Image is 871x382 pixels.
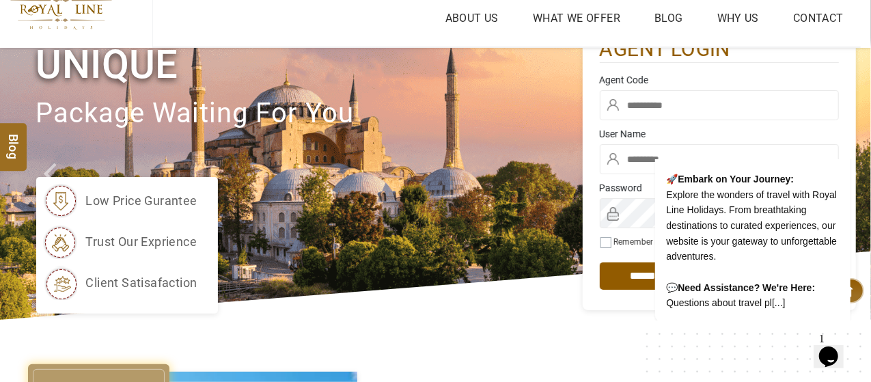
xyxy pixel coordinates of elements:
strong: Embark on Your Journey: [66,14,182,25]
label: Password [600,181,839,195]
h1: Unique [36,39,583,90]
a: Check next image [827,48,871,320]
li: client satisafaction [43,266,197,300]
label: User Name [600,127,839,141]
iframe: chat widget [814,327,857,368]
strong: Need Assistance? We're Here: [66,123,204,134]
li: low price gurantee [43,184,197,218]
iframe: chat widget [611,159,857,320]
a: Contact [790,8,847,28]
span: Blog [5,134,23,146]
label: Agent Code [600,73,839,87]
a: What we Offer [529,8,624,28]
a: About Us [442,8,502,28]
a: Blog [651,8,687,28]
h2: agent login [600,36,839,63]
li: trust our exprience [43,225,197,259]
a: Why Us [714,8,762,28]
p: package waiting for you [36,91,583,137]
a: Check next prev [26,48,70,320]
